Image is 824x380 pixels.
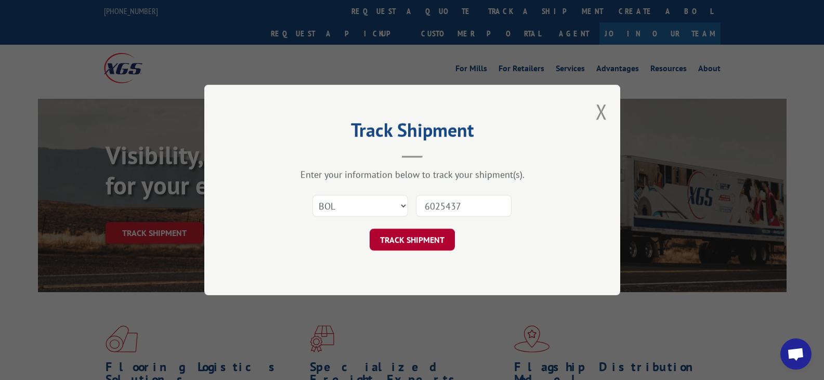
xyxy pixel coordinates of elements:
input: Number(s) [416,195,512,217]
h2: Track Shipment [256,123,568,142]
button: TRACK SHIPMENT [370,229,455,251]
div: Open chat [780,338,812,370]
button: Close modal [596,98,607,125]
div: Enter your information below to track your shipment(s). [256,168,568,180]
